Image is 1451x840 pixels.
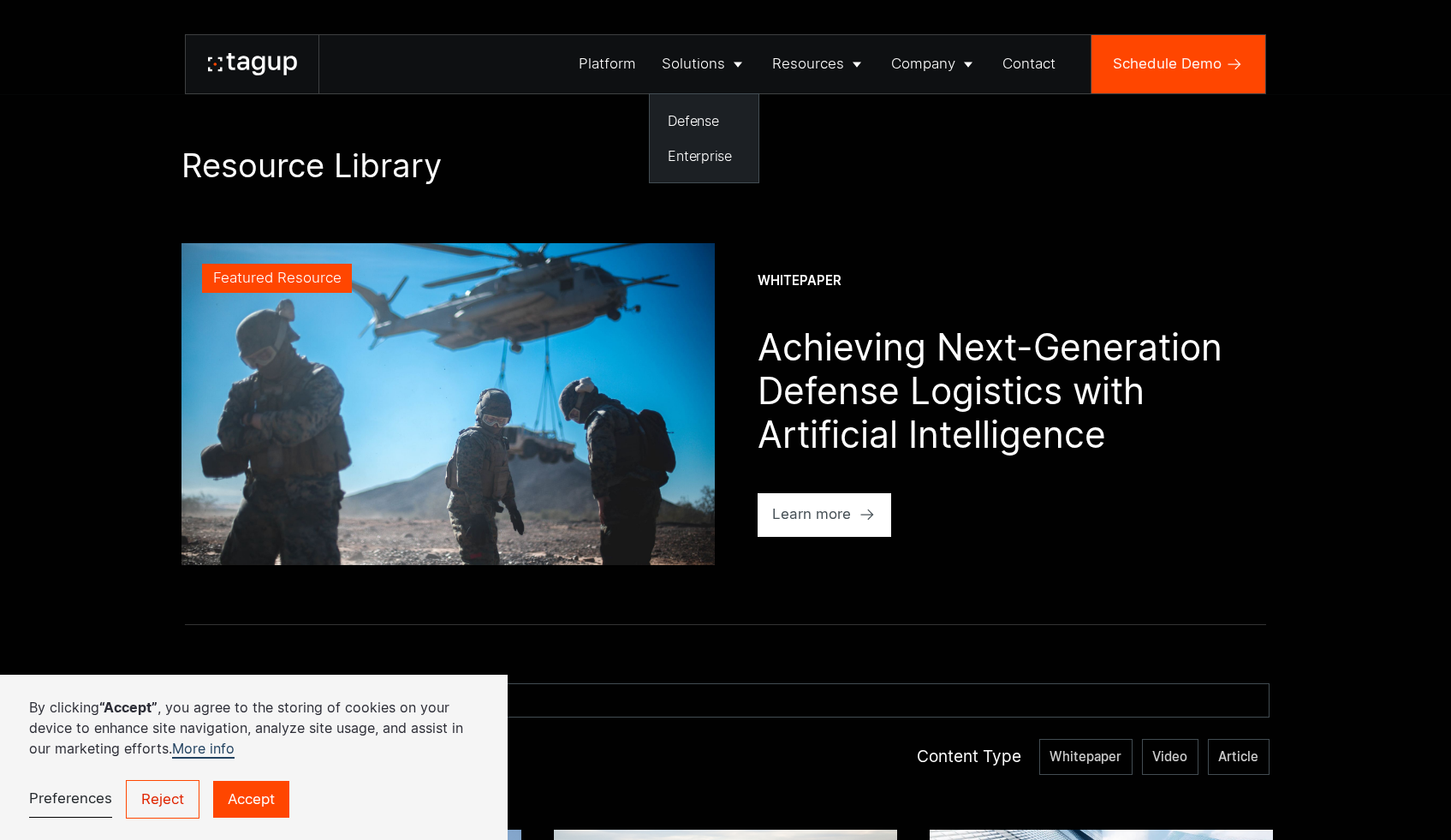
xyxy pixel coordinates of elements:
[772,503,851,525] div: Learn more
[1091,35,1265,93] a: Schedule Demo
[181,683,1270,775] form: Resources
[661,105,748,137] a: Defense
[649,35,759,93] a: Solutions
[1002,53,1056,74] div: Contact
[891,53,955,74] div: Company
[579,53,636,74] div: Platform
[758,272,841,290] div: Whitepaper
[759,35,878,93] a: Resources
[878,35,990,93] a: Company
[29,781,112,818] a: Preferences
[1152,748,1187,766] span: Video
[172,740,235,759] a: More info
[181,243,715,566] a: Featured Resource
[213,781,289,817] a: Accept
[772,53,844,74] div: Resources
[1113,53,1222,74] div: Schedule Demo
[758,493,891,537] a: Learn more
[668,110,740,131] div: Defense
[181,146,1270,186] h1: Resource Library
[990,35,1069,93] a: Contact
[1050,748,1121,766] span: Whitepaper
[126,780,199,818] a: Reject
[662,53,725,74] div: Solutions
[661,140,748,171] a: Enterprise
[99,699,158,716] strong: “Accept”
[917,745,1021,769] div: Content Type
[29,697,479,759] p: By clicking , you agree to the storing of cookies on your device to enhance site navigation, anal...
[668,146,740,166] div: Enterprise
[567,35,650,93] a: Platform
[758,326,1270,457] h1: Achieving Next-Generation Defense Logistics with Artificial Intelligence
[649,93,759,183] nav: Solutions
[1218,748,1258,766] span: Article
[213,267,342,289] div: Featured Resource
